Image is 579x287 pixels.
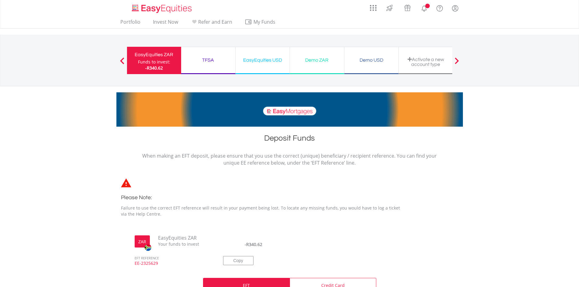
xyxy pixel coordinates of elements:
a: Notifications [416,2,432,14]
a: Portfolio [118,19,143,28]
span: Your funds to invest [153,241,214,247]
div: Funds to invest: [138,59,170,65]
a: My Profile [447,2,463,15]
img: vouchers-v2.svg [402,3,412,13]
a: Vouchers [398,2,416,13]
img: grid-menu-icon.svg [370,5,377,11]
span: EE-2325629 [130,260,214,272]
div: EasyEquities USD [239,56,286,64]
div: Demo ZAR [294,56,340,64]
h1: Deposit Funds [116,133,463,146]
span: -R340.62 [145,65,163,71]
p: Failure to use the correct EFT reference will result in your payment being lost. To locate any mi... [121,205,407,217]
a: Home page [129,2,194,14]
a: Refer and Earn [188,19,235,28]
div: TFSA [185,56,232,64]
div: Activate a new account type [402,57,449,67]
h3: Please Note: [121,193,407,202]
span: -R340.62 [245,241,262,247]
span: My Funds [245,18,284,26]
span: Refer and Earn [198,19,232,25]
button: Copy [223,256,253,265]
img: EasyMortage Promotion Banner [116,92,463,127]
span: EasyEquities ZAR [153,234,214,241]
img: thrive-v2.svg [384,3,395,13]
img: statements-icon-error-satrix.svg [121,178,131,187]
a: AppsGrid [366,2,381,11]
img: EasyEquities_Logo.png [131,4,194,14]
div: EasyEquities ZAR [131,50,177,59]
a: Invest Now [150,19,181,28]
a: FAQ's and Support [432,2,447,14]
span: EFT REFERENCE [130,248,214,261]
p: When making an EFT deposit, please ensure that you use the correct (unique) beneficiary / recipie... [142,152,437,166]
div: Demo USD [348,56,395,64]
label: ZAR [138,239,146,245]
